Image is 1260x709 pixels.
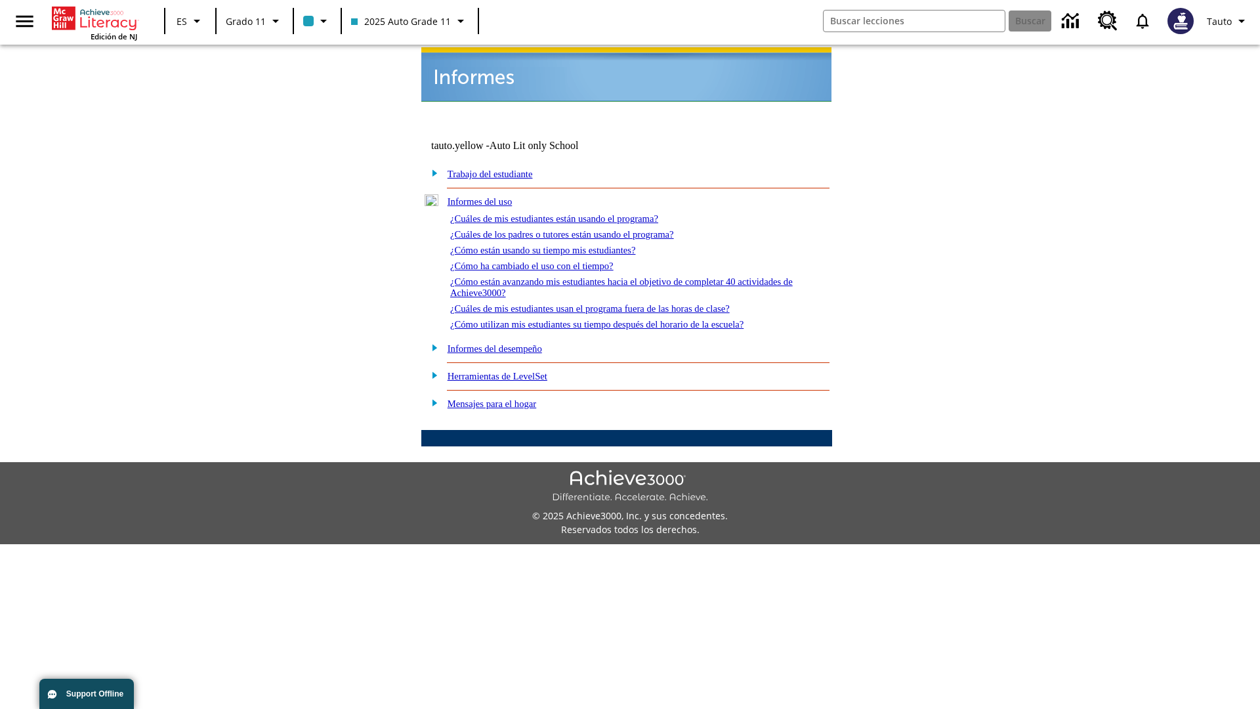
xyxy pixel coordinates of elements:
[1207,14,1232,28] span: Tauto
[450,319,744,330] a: ¿Cómo utilizan mis estudiantes su tiempo después del horario de la escuela?
[1167,8,1194,34] img: Avatar
[425,341,438,353] img: plus.gif
[91,32,137,41] span: Edición de NJ
[450,245,636,255] a: ¿Cómo están usando su tiempo mis estudiantes?
[552,470,708,504] img: Achieve3000 Differentiate Accelerate Achieve
[1054,3,1090,39] a: Centro de información
[177,14,187,28] span: ES
[1202,9,1255,33] button: Perfil/Configuración
[52,4,137,41] div: Portada
[431,140,673,152] td: tauto.yellow -
[448,398,537,409] a: Mensajes para el hogar
[220,9,289,33] button: Grado: Grado 11, Elige un grado
[490,140,579,151] nobr: Auto Lit only School
[450,213,658,224] a: ¿Cuáles de mis estudiantes están usando el programa?
[298,9,337,33] button: El color de la clase es azul claro. Cambiar el color de la clase.
[425,369,438,381] img: plus.gif
[5,2,44,41] button: Abrir el menú lateral
[448,169,533,179] a: Trabajo del estudiante
[448,196,513,207] a: Informes del uso
[448,343,542,354] a: Informes del desempeño
[448,371,547,381] a: Herramientas de LevelSet
[824,11,1005,32] input: Buscar campo
[1160,4,1202,38] button: Escoja un nuevo avatar
[226,14,266,28] span: Grado 11
[421,47,831,102] img: header
[450,229,674,240] a: ¿Cuáles de los padres o tutores están usando el programa?
[425,397,438,408] img: plus.gif
[425,194,438,206] img: minus.gif
[450,303,730,314] a: ¿Cuáles de mis estudiantes usan el programa fuera de las horas de clase?
[450,276,793,298] a: ¿Cómo están avanzando mis estudiantes hacia el objetivo de completar 40 actividades de Achieve3000?
[1125,4,1160,38] a: Notificaciones
[1090,3,1125,39] a: Centro de recursos, Se abrirá en una pestaña nueva.
[169,9,211,33] button: Lenguaje: ES, Selecciona un idioma
[66,689,123,698] span: Support Offline
[351,14,451,28] span: 2025 Auto Grade 11
[425,167,438,179] img: plus.gif
[39,679,134,709] button: Support Offline
[346,9,474,33] button: Clase: 2025 Auto Grade 11, Selecciona una clase
[450,261,614,271] a: ¿Cómo ha cambiado el uso con el tiempo?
